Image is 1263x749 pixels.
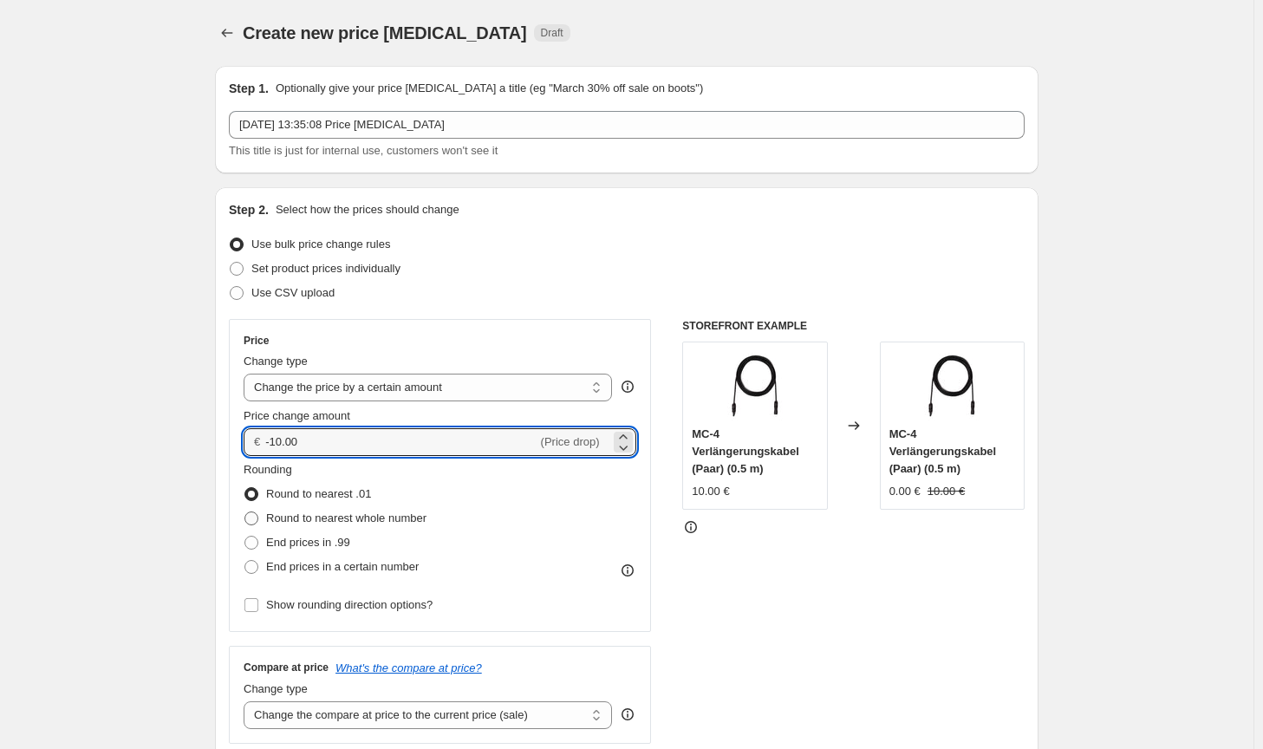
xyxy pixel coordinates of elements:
div: 10.00 € [692,483,729,500]
span: MC-4 Verlängerungskabel (Paar) (0.5 m) [692,427,799,475]
input: -10.00 [265,428,537,456]
span: MC-4 Verlängerungskabel (Paar) (0.5 m) [889,427,997,475]
span: Change type [244,682,308,695]
p: Select how the prices should change [276,201,459,218]
img: kabel.3_1_80x.webp [917,351,986,420]
h3: Price [244,334,269,348]
h6: STOREFRONT EXAMPLE [682,319,1025,333]
span: Use bulk price change rules [251,238,390,251]
span: Create new price [MEDICAL_DATA] [243,23,527,42]
div: 0.00 € [889,483,921,500]
h2: Step 2. [229,201,269,218]
span: Rounding [244,463,292,476]
span: Set product prices individually [251,262,400,275]
span: Round to nearest .01 [266,487,371,500]
span: Draft [541,26,563,40]
span: € [254,435,260,448]
span: Show rounding direction options? [266,598,433,611]
strike: 10.00 € [928,483,965,500]
div: help [619,378,636,395]
span: (Price drop) [541,435,600,448]
p: Optionally give your price [MEDICAL_DATA] a title (eg "March 30% off sale on boots") [276,80,703,97]
h3: Compare at price [244,661,329,674]
span: This title is just for internal use, customers won't see it [229,144,498,157]
div: help [619,706,636,723]
input: 30% off holiday sale [229,111,1025,139]
span: Use CSV upload [251,286,335,299]
button: Price change jobs [215,21,239,45]
button: What's the compare at price? [335,661,482,674]
h2: Step 1. [229,80,269,97]
span: End prices in .99 [266,536,350,549]
img: kabel.3_1_80x.webp [720,351,790,420]
span: End prices in a certain number [266,560,419,573]
span: Price change amount [244,409,350,422]
span: Change type [244,355,308,368]
span: Round to nearest whole number [266,511,426,524]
